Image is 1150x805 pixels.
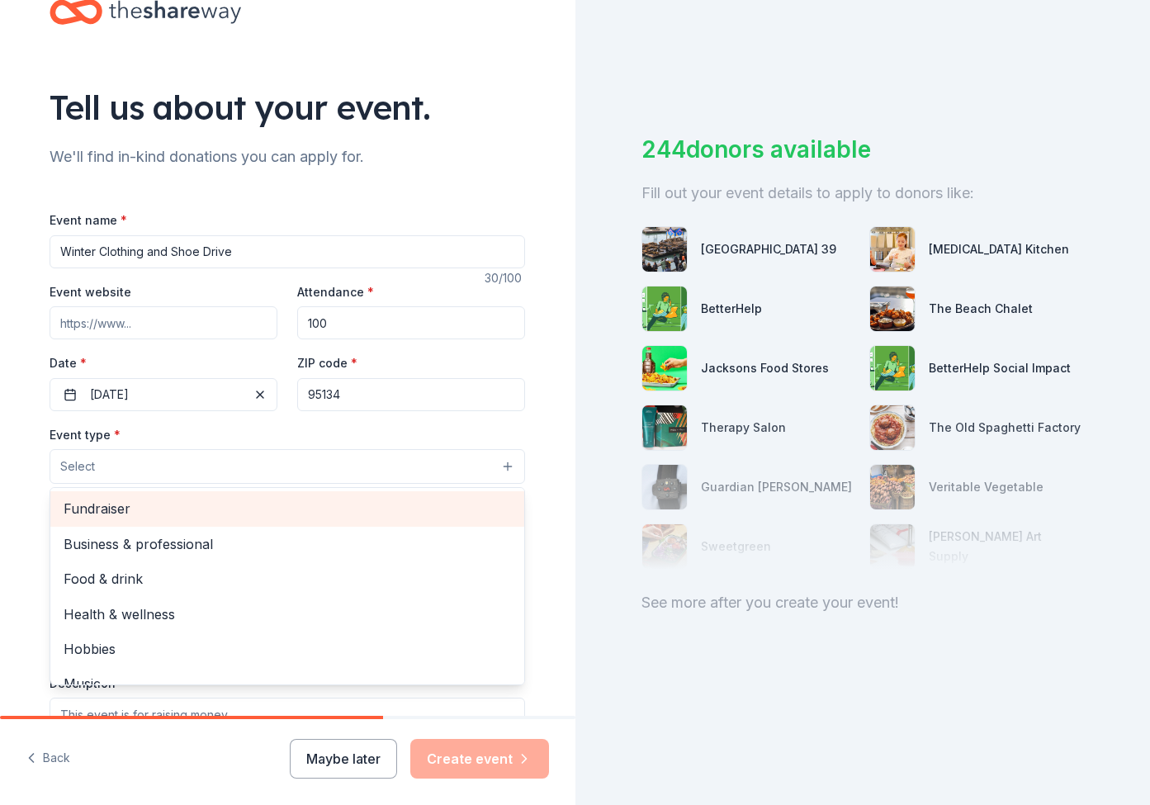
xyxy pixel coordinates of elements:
span: Fundraiser [64,498,511,519]
span: Select [60,457,95,476]
span: Hobbies [64,638,511,660]
span: Health & wellness [64,604,511,625]
span: Business & professional [64,533,511,555]
span: Food & drink [64,568,511,590]
div: Select [50,487,525,685]
button: Select [50,449,525,484]
span: Music [64,673,511,694]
